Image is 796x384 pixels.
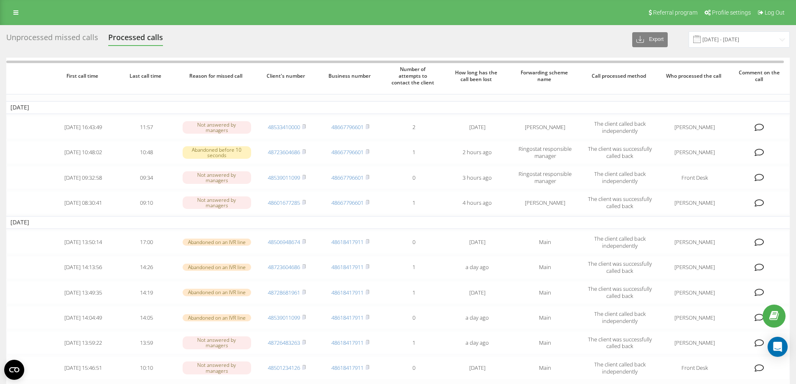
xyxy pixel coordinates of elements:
[712,9,751,16] span: Profile settings
[445,331,509,354] td: a day ago
[183,239,251,246] div: Abandoned on an IVR line
[4,360,24,380] button: Open CMP widget
[445,356,509,379] td: [DATE]
[382,116,445,139] td: 2
[268,364,300,371] a: 48501234126
[115,191,178,214] td: 09:10
[331,123,364,131] a: 48667796601
[51,191,115,214] td: [DATE] 08:30:41
[331,263,364,271] a: 48618417911
[445,141,509,164] td: 2 hours ago
[516,69,574,82] span: Forwarding scheme name
[509,331,581,354] td: Main
[659,356,731,379] td: Front Desk
[268,123,300,131] a: 48533410000
[262,73,312,79] span: Client's number
[115,306,178,329] td: 14:05
[659,191,731,214] td: [PERSON_NAME]
[268,174,300,181] a: 48539011099
[268,148,300,156] a: 48723604686
[659,281,731,304] td: [PERSON_NAME]
[331,314,364,321] a: 48618417911
[581,231,658,254] td: The client called back independently
[509,141,581,164] td: Ringostat responsible manager
[659,306,731,329] td: [PERSON_NAME]
[445,281,509,304] td: [DATE]
[331,148,364,156] a: 48667796601
[183,314,251,321] div: Abandoned on an IVR line
[765,9,785,16] span: Log Out
[6,33,98,46] div: Unprocessed missed calls
[445,116,509,139] td: [DATE]
[382,331,445,354] td: 1
[382,141,445,164] td: 1
[183,171,251,184] div: Not answered by managers
[509,191,581,214] td: [PERSON_NAME]
[331,238,364,246] a: 48618417911
[51,231,115,254] td: [DATE] 13:50:14
[509,231,581,254] td: Main
[659,256,731,279] td: [PERSON_NAME]
[51,356,115,379] td: [DATE] 15:46:51
[51,331,115,354] td: [DATE] 13:59:22
[6,101,790,114] td: [DATE]
[115,281,178,304] td: 14:19
[183,121,251,134] div: Not answered by managers
[115,331,178,354] td: 13:59
[331,289,364,296] a: 48618417911
[445,231,509,254] td: [DATE]
[453,69,502,82] span: How long has the call been lost
[51,256,115,279] td: [DATE] 14:13:56
[6,216,790,229] td: [DATE]
[331,364,364,371] a: 48618417911
[445,256,509,279] td: a day ago
[115,166,178,189] td: 09:34
[268,339,300,346] a: 48726483263
[326,73,375,79] span: Business number
[666,73,723,79] span: Who processed the call
[51,281,115,304] td: [DATE] 13:49:35
[445,191,509,214] td: 4 hours ago
[581,166,658,189] td: The client called back independently
[581,306,658,329] td: The client called back independently
[445,306,509,329] td: a day ago
[382,306,445,329] td: 0
[51,306,115,329] td: [DATE] 14:04:49
[108,33,163,46] div: Processed calls
[382,231,445,254] td: 0
[382,256,445,279] td: 1
[115,256,178,279] td: 14:26
[382,191,445,214] td: 1
[581,191,658,214] td: The client was successfully called back
[331,339,364,346] a: 48618417911
[331,199,364,206] a: 48667796601
[581,331,658,354] td: The client was successfully called back
[58,73,108,79] span: First call time
[509,306,581,329] td: Main
[382,356,445,379] td: 0
[183,289,251,296] div: Abandoned on an IVR line
[509,256,581,279] td: Main
[268,263,300,271] a: 48723604686
[445,166,509,189] td: 3 hours ago
[589,73,651,79] span: Call processed method
[51,166,115,189] td: [DATE] 09:32:58
[659,331,731,354] td: [PERSON_NAME]
[268,238,300,246] a: 48506948674
[122,73,172,79] span: Last call time
[581,356,658,379] td: The client called back independently
[115,356,178,379] td: 10:10
[331,174,364,181] a: 48667796601
[382,166,445,189] td: 0
[115,231,178,254] td: 17:00
[268,289,300,296] a: 48728681961
[738,69,783,82] span: Comment on the call
[115,116,178,139] td: 11:57
[581,116,658,139] td: The client called back independently
[183,196,251,209] div: Not answered by managers
[659,116,731,139] td: [PERSON_NAME]
[509,166,581,189] td: Ringostat responsible manager
[51,116,115,139] td: [DATE] 16:43:49
[183,146,251,159] div: Abandoned before 10 seconds
[51,141,115,164] td: [DATE] 10:48:02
